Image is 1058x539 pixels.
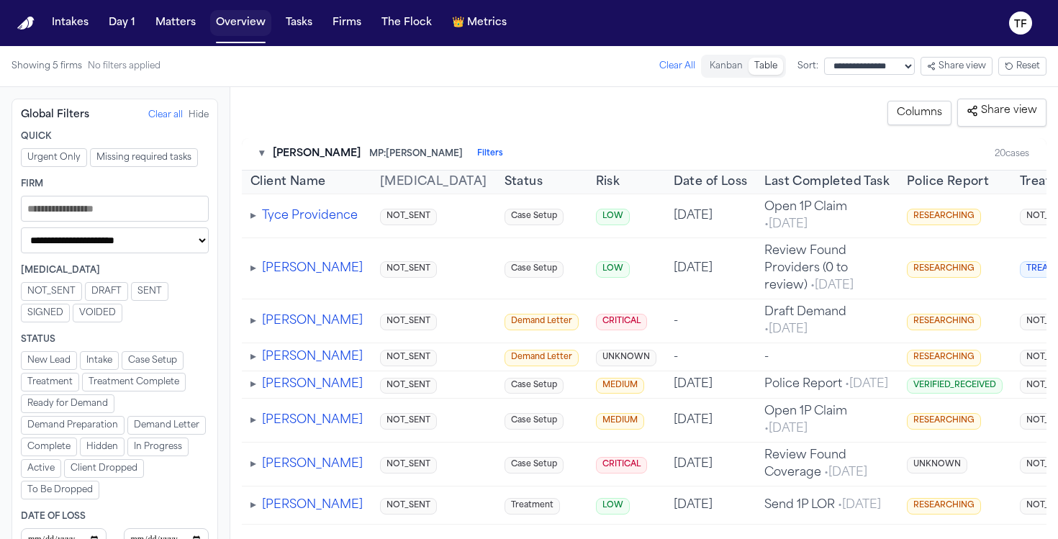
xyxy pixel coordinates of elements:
span: MEDIUM [596,378,644,394]
a: Firms [327,10,367,36]
button: Ready for Demand [21,394,114,413]
span: LOW [596,209,630,225]
button: Risk [596,173,620,191]
span: NOT_SENT [380,378,437,394]
button: [PERSON_NAME] [262,260,363,277]
span: MEDIUM [596,413,644,430]
span: Ready for Demand [27,398,108,409]
div: Quick [21,131,209,142]
span: VOIDED [79,307,116,319]
span: RESEARCHING [907,261,981,278]
span: • [DATE] [764,219,808,230]
span: Case Setup [505,457,564,474]
div: Date of Loss [21,511,209,522]
button: NOT_SENT [21,282,82,301]
span: Send 1P LOR [764,499,881,511]
span: NOT_SENT [380,457,437,474]
span: Police Report [907,173,989,191]
span: LOW [596,261,630,278]
button: Missing required tasks [90,148,198,167]
div: 20 cases [995,148,1029,160]
span: Client Name [250,173,325,191]
div: Global Filters [21,108,89,122]
button: Filters [477,148,503,160]
button: To Be Dropped [21,481,99,499]
button: Share view [957,99,1046,127]
span: Case Setup [505,261,564,278]
span: NOT_SENT [380,314,437,330]
button: Date of Loss [674,173,748,191]
span: NOT_SENT [380,209,437,225]
button: Day 1 [103,10,141,36]
span: Case Setup [128,355,177,366]
span: [MEDICAL_DATA] [380,176,487,188]
button: [PERSON_NAME] [262,312,363,330]
button: Expand tasks [250,412,256,429]
span: Last Completed Task [764,173,890,191]
td: [DATE] [665,486,756,525]
span: SENT [137,286,162,297]
td: - [665,343,756,371]
td: - [665,299,756,343]
span: NOT_SENT [380,413,437,430]
td: [DATE] [665,443,756,486]
span: Case Setup [505,413,564,430]
span: Treatment Complete [89,376,179,388]
td: [DATE] [665,194,756,238]
button: The Flock [376,10,438,36]
a: Matters [150,10,202,36]
span: SIGNED [27,307,63,319]
button: DRAFT [85,282,128,301]
span: Treatment [505,498,560,515]
span: ▸ [250,263,256,274]
span: Draft Demand [764,307,846,335]
span: VERIFIED_RECEIVED [907,378,1003,394]
img: Finch Logo [17,17,35,30]
button: Tasks [280,10,318,36]
span: In Progress [134,441,182,453]
span: Complete [27,441,71,453]
span: • [DATE] [808,280,854,291]
span: ▸ [250,315,256,327]
span: Case Setup [505,209,564,225]
button: Clear all [148,109,183,121]
button: Treatment [21,373,79,391]
button: Demand Letter [127,416,206,435]
span: Active [27,463,55,474]
span: • [DATE] [764,423,808,435]
button: Clear All [659,60,695,72]
span: • [DATE] [842,379,888,390]
button: [PERSON_NAME] [262,376,363,393]
button: Status [505,173,543,191]
span: Police Report [764,379,888,390]
span: Demand Letter [505,314,579,330]
span: • [DATE] [764,324,808,335]
td: [DATE] [665,371,756,399]
a: Home [17,17,35,30]
span: ▸ [250,379,256,390]
button: Intakes [46,10,94,36]
button: SIGNED [21,304,70,322]
button: Hidden [80,438,125,456]
div: [MEDICAL_DATA] [21,265,209,276]
span: Treatment [27,376,73,388]
span: ▸ [250,351,256,363]
span: • [DATE] [835,499,881,511]
span: UNKNOWN [596,350,656,366]
button: [PERSON_NAME] [262,456,363,473]
span: Demand Letter [134,420,199,431]
span: RESEARCHING [907,209,981,225]
button: VOIDED [73,304,122,322]
button: Overview [210,10,271,36]
button: Expand tasks [250,497,256,514]
span: CRITICAL [596,314,647,330]
select: Managing paralegal [21,227,209,253]
span: [PERSON_NAME] [273,147,361,161]
button: SENT [131,282,168,301]
button: Expand tasks [250,207,256,225]
button: Kanban [704,58,749,75]
span: To Be Dropped [27,484,93,496]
